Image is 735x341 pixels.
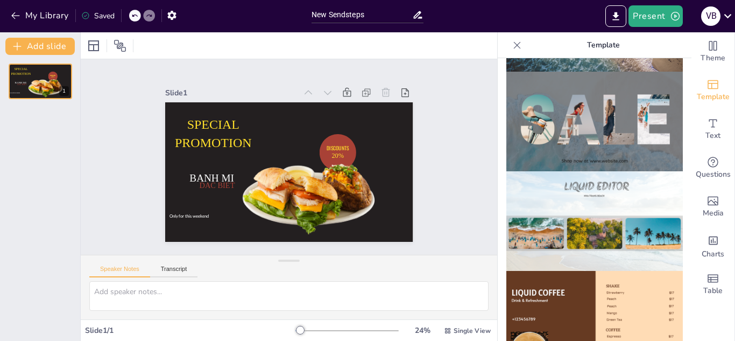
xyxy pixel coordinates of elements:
button: V B [701,5,720,27]
span: Charts [702,248,724,260]
button: My Library [8,7,73,24]
span: Table [703,285,723,297]
button: Export to PowerPoint [605,5,626,27]
span: Single View [454,326,491,335]
div: Add text boxes [691,110,734,149]
img: thumb-6.png [506,72,683,171]
span: DISCOUNTS [327,144,349,151]
div: Saved [81,11,115,21]
span: SPECIAL PROMOTION [175,117,252,150]
div: Add ready made slides [691,71,734,110]
input: Insert title [312,7,412,23]
span: Position [114,39,126,52]
span: Template [697,91,730,103]
span: Theme [701,52,725,64]
div: 1 [59,86,69,96]
div: 24 % [409,325,435,336]
button: Present [628,5,682,27]
span: DAC BIET [199,181,235,190]
span: Only for this weekend [169,213,209,218]
span: Questions [696,169,731,180]
span: DAC BIET [17,83,26,86]
div: Layout [85,37,102,54]
img: thumb-7.png [506,171,683,271]
div: Get real-time input from your audience [691,149,734,187]
span: SPECIAL PROMOTION [11,67,31,75]
button: Transcript [150,266,198,277]
button: Add slide [5,38,75,55]
span: Media [703,207,724,219]
span: Only for this weekend [10,92,20,93]
span: BANH MI [189,172,234,184]
div: Slide 1 [165,88,296,98]
div: Add a table [691,265,734,304]
button: Speaker Notes [89,266,150,277]
div: 1 [9,64,72,99]
span: Text [705,130,720,142]
div: Add images, graphics, shapes or video [691,187,734,226]
div: Add charts and graphs [691,226,734,265]
div: Slide 1 / 1 [85,325,295,336]
div: V B [701,6,720,26]
p: Template [526,32,681,58]
span: BANH MI [15,81,26,84]
div: Change the overall theme [691,32,734,71]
